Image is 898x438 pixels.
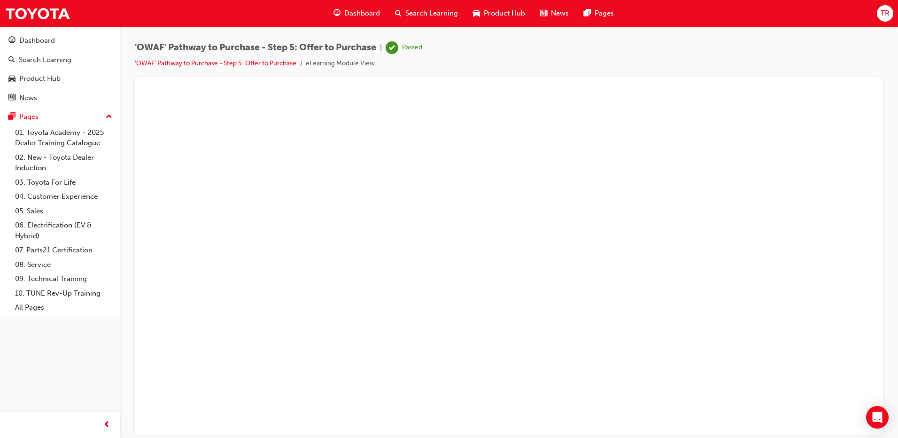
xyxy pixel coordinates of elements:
[11,258,116,272] a: 08. Service
[484,8,525,19] span: Product Hub
[8,94,15,102] span: news-icon
[11,125,116,150] a: 01. Toyota Academy - 2025 Dealer Training Catalogue
[402,43,422,52] div: Passed
[8,113,15,121] span: pages-icon
[19,55,71,65] div: Search Learning
[106,111,112,123] span: up-icon
[473,8,480,19] span: car-icon
[326,4,387,23] a: guage-iconDashboard
[877,5,893,22] button: TR
[4,70,116,87] a: Product Hub
[11,272,116,286] a: 09. Technical Training
[8,75,15,83] span: car-icon
[4,32,116,49] a: Dashboard
[135,59,296,67] a: 'OWAF' Pathway to Purchase - Step 5: Offer to Purchase
[19,93,37,103] div: News
[595,8,614,19] span: Pages
[4,51,116,69] a: Search Learning
[4,30,116,108] button: DashboardSearch LearningProduct HubNews
[11,300,116,315] a: All Pages
[866,406,889,429] div: Open Intercom Messenger
[11,204,116,219] a: 05. Sales
[19,73,61,84] div: Product Hub
[11,286,116,301] a: 10. TUNE Rev-Up Training
[344,8,380,19] span: Dashboard
[5,3,70,24] img: Trak
[533,4,576,23] a: news-iconNews
[380,42,382,53] span: |
[333,8,341,19] span: guage-icon
[405,8,458,19] span: Search Learning
[11,175,116,190] a: 03. Toyota For Life
[19,35,55,46] div: Dashboard
[306,58,375,69] li: eLearning Module View
[395,8,402,19] span: search-icon
[386,41,398,54] span: learningRecordVerb_PASS-icon
[881,8,890,19] span: TR
[4,89,116,107] a: News
[11,150,116,175] a: 02. New - Toyota Dealer Induction
[103,419,110,431] span: prev-icon
[11,243,116,258] a: 07. Parts21 Certification
[8,56,15,64] span: search-icon
[387,4,465,23] a: search-iconSearch Learning
[584,8,591,19] span: pages-icon
[135,42,376,53] span: 'OWAF' Pathway to Purchase - Step 5: Offer to Purchase
[540,8,547,19] span: news-icon
[11,218,116,243] a: 06. Electrification (EV & Hybrid)
[4,108,116,125] button: Pages
[551,8,569,19] span: News
[8,37,15,45] span: guage-icon
[576,4,621,23] a: pages-iconPages
[19,111,39,122] div: Pages
[11,189,116,204] a: 04. Customer Experience
[465,4,533,23] a: car-iconProduct Hub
